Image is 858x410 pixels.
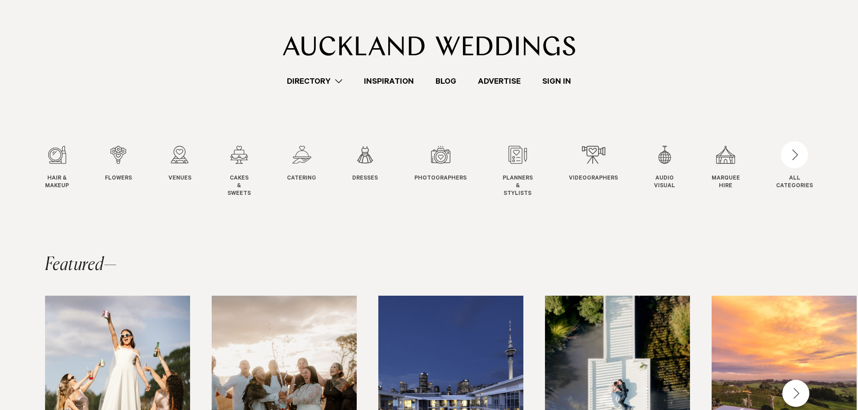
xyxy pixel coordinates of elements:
[654,175,675,190] span: Audio Visual
[712,175,740,190] span: Marquee Hire
[283,36,575,56] img: Auckland Weddings Logo
[414,146,485,198] swiper-slide: 7 / 12
[287,175,316,183] span: Catering
[287,146,334,198] swiper-slide: 5 / 12
[105,175,132,183] span: Flowers
[227,146,269,198] swiper-slide: 4 / 12
[531,75,582,87] a: Sign In
[168,175,191,183] span: Venues
[45,256,117,274] h2: Featured
[776,175,813,190] div: ALL CATEGORIES
[414,175,467,183] span: Photographers
[503,146,533,198] a: Planners & Stylists
[352,146,378,183] a: Dresses
[287,146,316,183] a: Catering
[654,146,693,198] swiper-slide: 10 / 12
[276,75,353,87] a: Directory
[105,146,132,183] a: Flowers
[105,146,150,198] swiper-slide: 2 / 12
[569,146,636,198] swiper-slide: 9 / 12
[352,146,396,198] swiper-slide: 6 / 12
[569,146,618,183] a: Videographers
[414,146,467,183] a: Photographers
[353,75,425,87] a: Inspiration
[168,146,209,198] swiper-slide: 3 / 12
[168,146,191,183] a: Venues
[712,146,740,190] a: Marquee Hire
[654,146,675,190] a: Audio Visual
[45,146,87,198] swiper-slide: 1 / 12
[503,175,533,198] span: Planners & Stylists
[227,146,251,198] a: Cakes & Sweets
[569,175,618,183] span: Videographers
[503,146,551,198] swiper-slide: 8 / 12
[467,75,531,87] a: Advertise
[776,146,813,188] button: ALLCATEGORIES
[352,175,378,183] span: Dresses
[45,146,69,190] a: Hair & Makeup
[712,146,758,198] swiper-slide: 11 / 12
[425,75,467,87] a: Blog
[45,175,69,190] span: Hair & Makeup
[227,175,251,198] span: Cakes & Sweets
